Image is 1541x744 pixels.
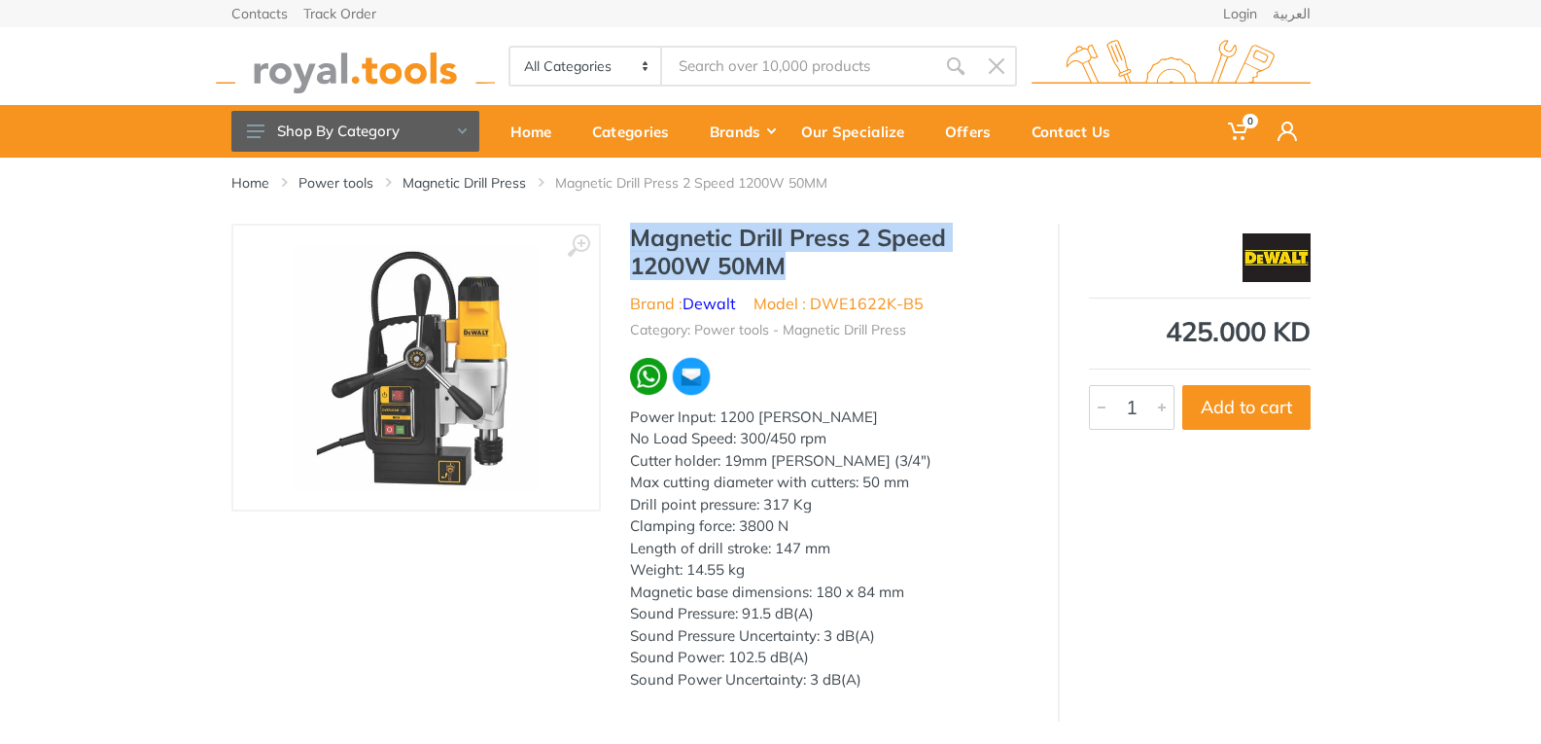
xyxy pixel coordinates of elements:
[231,7,288,20] a: Contacts
[555,173,857,193] li: Magnetic Drill Press 2 Speed 1200W 50MM
[1223,7,1257,20] a: Login
[630,292,736,315] li: Brand :
[303,7,376,20] a: Track Order
[696,111,788,152] div: Brands
[1243,114,1258,128] span: 0
[1089,318,1311,345] div: 425.000 KD
[671,356,712,397] img: ma.webp
[578,111,696,152] div: Categories
[216,40,495,93] img: royal.tools Logo
[294,245,539,490] img: Royal Tools - Magnetic Drill Press 2 Speed 1200W 50MM
[231,111,479,152] button: Shop By Category
[497,105,578,158] a: Home
[403,173,526,193] a: Magnetic Drill Press
[298,173,373,193] a: Power tools
[1018,105,1138,158] a: Contact Us
[578,105,696,158] a: Categories
[788,105,931,158] a: Our Specialize
[1273,7,1311,20] a: العربية
[497,111,578,152] div: Home
[231,173,1311,193] nav: breadcrumb
[931,111,1018,152] div: Offers
[1018,111,1138,152] div: Contact Us
[1032,40,1311,93] img: royal.tools Logo
[510,48,663,85] select: Category
[630,224,1029,280] h1: Magnetic Drill Press 2 Speed 1200W 50MM
[231,173,269,193] a: Home
[630,320,906,340] li: Category: Power tools - Magnetic Drill Press
[662,46,934,87] input: Site search
[931,105,1018,158] a: Offers
[630,407,1029,691] div: Power Input: 1200 [PERSON_NAME] No Load Speed: 300/450 rpm Cutter holder: 19mm [PERSON_NAME] (3/4...
[788,111,931,152] div: Our Specialize
[1182,385,1311,430] button: Add to cart
[683,294,736,313] a: Dewalt
[1243,233,1311,282] img: Dewalt
[1214,105,1264,158] a: 0
[630,358,667,395] img: wa.webp
[753,292,924,315] li: Model : DWE1622K-B5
